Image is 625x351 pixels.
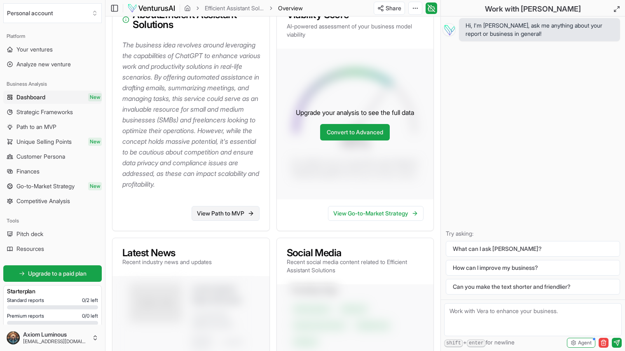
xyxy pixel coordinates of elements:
p: Recent industry news and updates [122,258,212,266]
p: The business idea revolves around leveraging the capabilities of ChatGPT to enhance various work ... [122,40,263,190]
p: AI-powered assessment of your business model viability [287,22,424,39]
a: Upgrade to a paid plan [3,265,102,282]
div: Business Analysis [3,77,102,91]
span: 0 / 2 left [82,297,98,304]
a: Convert to Advanced [320,124,390,140]
a: View Path to MVP [192,206,260,221]
img: Vera [442,23,456,36]
span: Pitch deck [16,230,43,238]
span: Upgrade to a paid plan [28,269,87,278]
button: Select an organization [3,3,102,23]
h3: Latest News [122,248,212,258]
button: What can I ask [PERSON_NAME]? [446,241,620,257]
span: Strategic Frameworks [16,108,73,116]
a: Customer Persona [3,150,102,163]
span: Go-to-Market Strategy [16,182,75,190]
img: ACg8ocKUqjVhn-c64FdMUQxdI18-UDX7qCKtRsCmkF9DQu5EWk9qqz4=s96-c [7,331,20,344]
span: [EMAIL_ADDRESS][DOMAIN_NAME] [23,338,89,345]
span: Agent [578,339,592,346]
span: Dashboard [16,93,45,101]
a: DashboardNew [3,91,102,104]
button: Share [374,2,405,15]
span: Overview [278,4,303,12]
a: Path to an MVP [3,120,102,133]
span: Standard reports [7,297,44,304]
span: Your ventures [16,45,53,54]
a: Pitch deck [3,227,102,241]
h3: Starter plan [7,287,98,295]
kbd: enter [467,339,486,347]
button: Can you make the text shorter and friendlier? [446,279,620,295]
h3: Social Media [287,248,424,258]
kbd: shift [444,339,463,347]
h3: About Efficient Assistant Solutions [122,10,260,30]
a: Efficient Assistant Solutions [205,4,264,12]
img: logo [127,3,176,13]
div: Platform [3,30,102,43]
span: Analyze new venture [16,60,71,68]
span: Finances [16,167,40,175]
a: Unique Selling PointsNew [3,135,102,148]
span: New [88,93,102,101]
a: Your ventures [3,43,102,56]
span: Competitive Analysis [16,197,70,205]
span: Premium reports [7,313,44,319]
h2: Work with [PERSON_NAME] [485,3,581,15]
a: Finances [3,165,102,178]
a: Strategic Frameworks [3,105,102,119]
span: 0 / 0 left [82,313,98,319]
span: + for newline [444,338,515,347]
a: Competitive Analysis [3,194,102,208]
button: Agent [567,338,595,348]
span: Path to an MVP [16,123,56,131]
nav: breadcrumb [184,4,303,12]
p: Try asking: [446,229,620,238]
button: Axiom Luminous[EMAIL_ADDRESS][DOMAIN_NAME] [3,328,102,348]
span: New [88,182,102,190]
a: Resources [3,242,102,255]
span: New [88,138,102,146]
span: Customer Persona [16,152,65,161]
h3: Viability Score [287,10,424,20]
span: Resources [16,245,44,253]
a: View Go-to-Market Strategy [328,206,424,221]
a: Go-to-Market StrategyNew [3,180,102,193]
p: Upgrade your analysis to see the full data [296,108,414,117]
button: How can I improve my business? [446,260,620,276]
p: Recent social media content related to Efficient Assistant Solutions [287,258,424,274]
span: Hi, I'm [PERSON_NAME], ask me anything about your report or business in general! [466,21,613,38]
div: Tools [3,214,102,227]
span: Unique Selling Points [16,138,72,146]
span: Share [386,4,401,12]
span: Axiom Luminous [23,331,89,338]
a: Analyze new venture [3,58,102,71]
